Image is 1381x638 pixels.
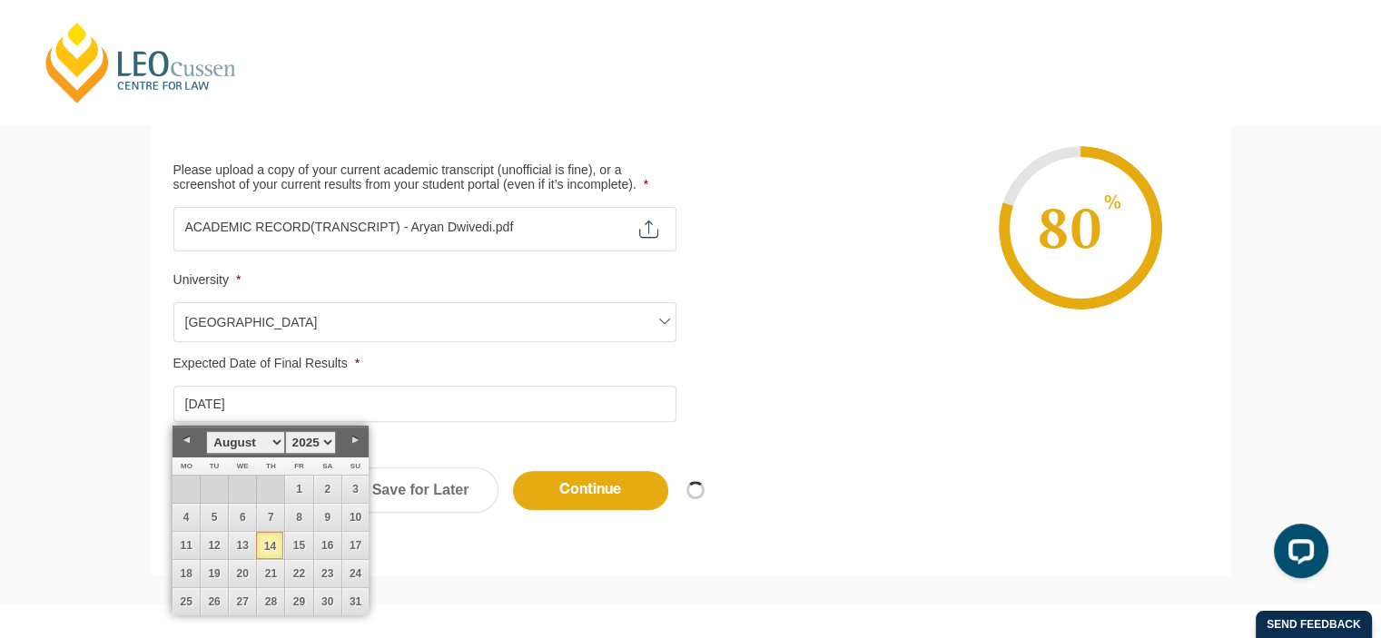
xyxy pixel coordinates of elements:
[229,588,256,615] a: 27
[206,431,284,454] select: Select month
[173,273,676,288] label: University
[513,471,668,510] input: Continue
[173,357,676,371] label: Expected Date of Final Results
[229,504,256,531] a: 6
[342,476,370,503] a: 3
[342,588,370,615] a: 31
[285,476,312,503] a: 1
[173,588,200,615] a: 25
[256,532,283,559] a: 14
[173,163,676,192] label: Please upload a copy of your current academic transcript (unofficial is fine), or a screenshot of...
[322,462,332,470] span: Saturday
[173,427,200,454] a: Previous
[1259,516,1336,593] iframe: LiveChat chat widget
[201,560,228,587] a: 19
[257,504,284,531] a: 7
[1103,195,1123,212] sup: %
[342,504,370,531] a: 10
[257,560,284,587] a: 21
[1035,191,1126,264] span: 80
[314,588,341,615] a: 30
[314,560,341,587] a: 23
[201,504,228,531] a: 5
[285,588,312,615] a: 29
[257,588,284,615] a: 28
[174,303,676,341] span: Monash University
[342,532,370,559] a: 17
[173,302,676,342] span: Monash University
[173,560,200,587] a: 18
[341,427,369,454] a: Next
[173,386,676,422] input: dd-mm-yyyy
[294,462,304,470] span: Friday
[181,462,192,470] span: Monday
[285,504,312,531] a: 8
[201,532,228,559] a: 12
[350,462,360,470] span: Sunday
[342,560,370,587] a: 24
[41,20,242,105] a: [PERSON_NAME] Centre for Law
[173,225,281,250] span: Max. file size: 2 MB.
[314,532,341,559] a: 16
[201,588,228,615] a: 26
[285,560,312,587] a: 22
[229,560,256,587] a: 20
[314,504,341,531] a: 9
[173,504,200,531] a: 4
[285,431,336,454] select: Select year
[285,532,312,559] a: 15
[237,462,249,470] span: Wednesday
[314,476,341,503] a: 2
[229,532,256,559] a: 13
[173,532,200,559] a: 11
[266,462,276,470] span: Thursday
[343,467,498,513] a: Save for Later
[210,462,220,470] span: Tuesday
